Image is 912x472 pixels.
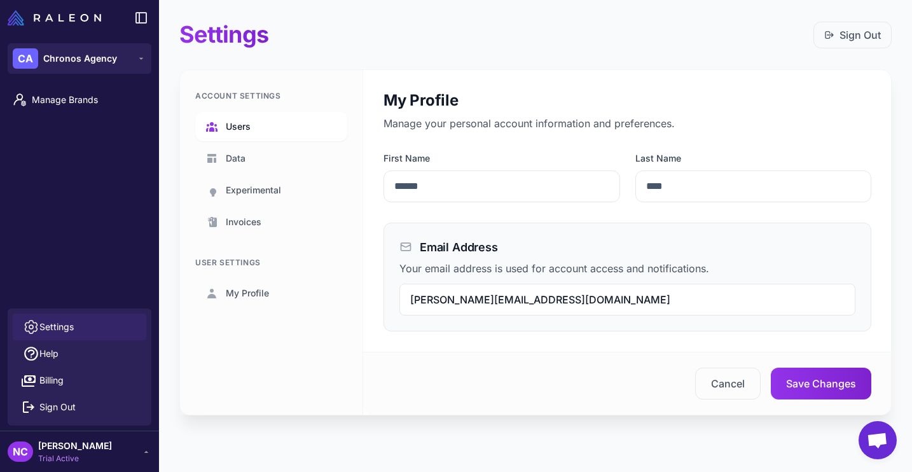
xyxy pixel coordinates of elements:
[813,22,892,48] button: Sign Out
[39,373,64,387] span: Billing
[8,441,33,462] div: NC
[195,279,347,308] a: My Profile
[226,151,245,165] span: Data
[695,368,761,399] button: Cancel
[38,453,112,464] span: Trial Active
[420,239,498,256] h3: Email Address
[195,257,347,268] div: User Settings
[226,120,251,134] span: Users
[226,286,269,300] span: My Profile
[39,347,59,361] span: Help
[179,20,268,49] h1: Settings
[635,151,872,165] label: Last Name
[226,215,261,229] span: Invoices
[383,116,871,131] p: Manage your personal account information and preferences.
[399,261,855,276] p: Your email address is used for account access and notifications.
[383,151,620,165] label: First Name
[39,320,74,334] span: Settings
[195,207,347,237] a: Invoices
[32,93,144,107] span: Manage Brands
[824,27,881,43] a: Sign Out
[859,421,897,459] div: Open chat
[8,10,101,25] img: Raleon Logo
[195,176,347,205] a: Experimental
[8,10,106,25] a: Raleon Logo
[13,340,146,367] a: Help
[13,48,38,69] div: CA
[383,90,871,111] h2: My Profile
[226,183,281,197] span: Experimental
[8,43,151,74] button: CAChronos Agency
[195,90,347,102] div: Account Settings
[39,400,76,414] span: Sign Out
[195,144,347,173] a: Data
[5,87,154,113] a: Manage Brands
[771,368,871,399] button: Save Changes
[38,439,112,453] span: [PERSON_NAME]
[195,112,347,141] a: Users
[410,293,670,306] span: [PERSON_NAME][EMAIL_ADDRESS][DOMAIN_NAME]
[13,394,146,420] button: Sign Out
[43,52,117,66] span: Chronos Agency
